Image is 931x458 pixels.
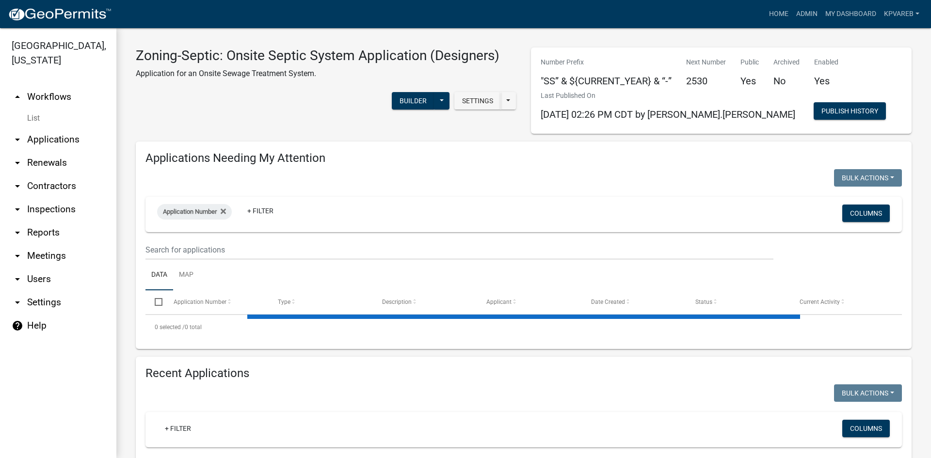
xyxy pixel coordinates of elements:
[145,315,902,339] div: 0 total
[12,227,23,238] i: arrow_drop_down
[773,57,800,67] p: Archived
[269,290,373,314] datatable-header-cell: Type
[541,57,672,67] p: Number Prefix
[814,102,886,120] button: Publish History
[136,47,499,64] h3: Zoning-Septic: Onsite Septic System Application (Designers)
[136,68,499,79] p: Application for an Onsite Sewage Treatment System.
[392,92,434,110] button: Builder
[12,320,23,332] i: help
[163,208,217,215] span: Application Number
[740,75,759,87] h5: Yes
[486,299,512,305] span: Applicant
[581,290,686,314] datatable-header-cell: Date Created
[541,91,795,101] p: Last Published On
[145,151,902,165] h4: Applications Needing My Attention
[164,290,268,314] datatable-header-cell: Application Number
[842,205,890,222] button: Columns
[155,324,185,331] span: 0 selected /
[12,180,23,192] i: arrow_drop_down
[240,202,281,220] a: + Filter
[173,260,199,291] a: Map
[814,57,838,67] p: Enabled
[765,5,792,23] a: Home
[541,75,672,87] h5: "SS” & ${CURRENT_YEAR} & “-”
[145,260,173,291] a: Data
[477,290,581,314] datatable-header-cell: Applicant
[790,290,895,314] datatable-header-cell: Current Activity
[12,91,23,103] i: arrow_drop_up
[382,299,412,305] span: Description
[800,299,840,305] span: Current Activity
[880,5,923,23] a: kpvareb
[278,299,290,305] span: Type
[740,57,759,67] p: Public
[834,384,902,402] button: Bulk Actions
[145,366,902,380] h4: Recent Applications
[145,240,773,260] input: Search for applications
[373,290,477,314] datatable-header-cell: Description
[591,299,625,305] span: Date Created
[821,5,880,23] a: My Dashboard
[814,108,886,116] wm-modal-confirm: Workflow Publish History
[686,75,726,87] h5: 2530
[12,250,23,262] i: arrow_drop_down
[12,157,23,169] i: arrow_drop_down
[12,273,23,285] i: arrow_drop_down
[686,290,790,314] datatable-header-cell: Status
[174,299,226,305] span: Application Number
[842,420,890,437] button: Columns
[814,75,838,87] h5: Yes
[792,5,821,23] a: Admin
[695,299,712,305] span: Status
[541,109,795,120] span: [DATE] 02:26 PM CDT by [PERSON_NAME].[PERSON_NAME]
[12,134,23,145] i: arrow_drop_down
[686,57,726,67] p: Next Number
[12,297,23,308] i: arrow_drop_down
[12,204,23,215] i: arrow_drop_down
[834,169,902,187] button: Bulk Actions
[145,290,164,314] datatable-header-cell: Select
[157,420,199,437] a: + Filter
[773,75,800,87] h5: No
[454,92,501,110] button: Settings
